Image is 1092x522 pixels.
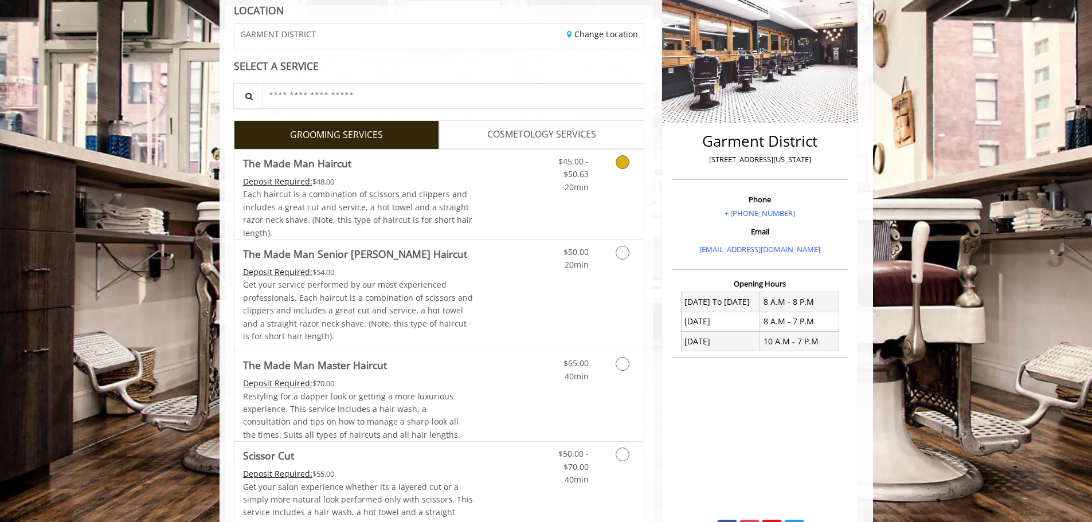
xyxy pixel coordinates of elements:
[675,227,845,236] h3: Email
[487,127,596,142] span: COSMETOLOGY SERVICES
[675,133,845,150] h2: Garment District
[243,175,473,188] div: $48.00
[234,61,645,72] div: SELECT A SERVICE
[243,377,473,390] div: $70.00
[558,448,589,472] span: $50.00 - $70.00
[243,266,473,278] div: $54.00
[243,391,460,440] span: Restyling for a dapper look or getting a more luxurious experience. This service includes a hair ...
[760,312,839,331] td: 8 A.M - 7 P.M
[243,155,351,171] b: The Made Man Haircut
[243,176,312,187] span: This service needs some Advance to be paid before we block your appointment
[558,156,589,179] span: $45.00 - $50.63
[760,332,839,351] td: 10 A.M - 7 P.M
[760,292,839,312] td: 8 A.M - 8 P.M
[563,246,589,257] span: $50.00
[699,244,820,254] a: [EMAIL_ADDRESS][DOMAIN_NAME]
[681,312,760,331] td: [DATE]
[681,332,760,351] td: [DATE]
[675,154,845,166] p: [STREET_ADDRESS][US_STATE]
[567,29,638,40] a: Change Location
[234,3,284,17] b: LOCATION
[243,189,472,238] span: Each haircut is a combination of scissors and clippers and includes a great cut and service, a ho...
[565,474,589,485] span: 40min
[681,292,760,312] td: [DATE] To [DATE]
[243,357,387,373] b: The Made Man Master Haircut
[290,128,383,143] span: GROOMING SERVICES
[243,468,473,480] div: $55.00
[675,195,845,203] h3: Phone
[233,83,263,109] button: Service Search
[725,208,795,218] a: + [PHONE_NUMBER]
[565,371,589,382] span: 40min
[243,448,294,464] b: Scissor Cut
[240,30,316,38] span: GARMENT DISTRICT
[565,259,589,270] span: 20min
[243,278,473,343] p: Get your service performed by our most experienced professionals. Each haircut is a combination o...
[243,378,312,388] span: This service needs some Advance to be paid before we block your appointment
[243,468,312,479] span: This service needs some Advance to be paid before we block your appointment
[243,246,467,262] b: The Made Man Senior [PERSON_NAME] Haircut
[672,280,848,288] h3: Opening Hours
[563,358,589,368] span: $65.00
[243,266,312,277] span: This service needs some Advance to be paid before we block your appointment
[565,182,589,193] span: 20min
